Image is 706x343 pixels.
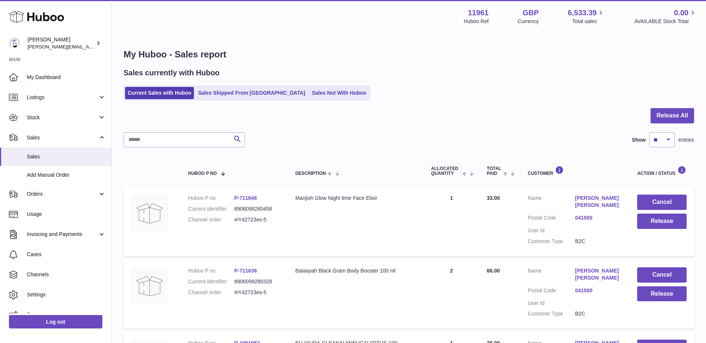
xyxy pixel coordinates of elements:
[487,268,500,274] span: 66.00
[27,134,98,141] span: Sales
[674,8,689,18] span: 0.00
[195,87,308,99] a: Sales Shipped From [GEOGRAPHIC_DATA]
[575,267,622,281] a: [PERSON_NAME] [PERSON_NAME]
[27,171,106,179] span: Add Manual Order
[27,94,98,101] span: Listings
[575,214,622,221] a: 041500
[295,195,416,202] div: Manjish Glow Night time Face Elixir
[572,18,605,25] span: Total sales
[678,136,694,144] span: entries
[637,214,687,229] button: Release
[424,187,479,256] td: 1
[124,68,220,78] h2: Sales currently with Huboo
[528,267,575,283] dt: Name
[528,214,575,223] dt: Postal Code
[632,136,646,144] label: Show
[568,8,597,18] span: 6,533.39
[468,8,489,18] strong: 11961
[528,310,575,317] dt: Customer Type
[28,44,149,50] span: [PERSON_NAME][EMAIL_ADDRESS][DOMAIN_NAME]
[28,36,95,50] div: [PERSON_NAME]
[124,48,694,60] h1: My Huboo - Sales report
[424,260,479,328] td: 2
[9,315,102,328] a: Log out
[188,289,234,296] dt: Channel order
[125,87,194,99] a: Current Sales with Huboo
[27,251,106,258] span: Cases
[431,166,460,176] span: ALLOCATED Quantity
[528,300,575,307] dt: User Id
[234,268,257,274] a: P-711636
[234,216,280,223] dd: #iY42723es-5
[188,267,234,274] dt: Huboo P no
[568,8,606,25] a: 6,533.39 Total sales
[575,238,622,245] dd: B2C
[575,310,622,317] dd: B2C
[27,211,106,218] span: Usage
[528,238,575,245] dt: Customer Type
[188,278,234,285] dt: Current identifier
[131,195,168,232] img: no-photo.jpg
[27,153,106,160] span: Sales
[27,271,106,278] span: Channels
[634,18,697,25] span: AVAILABLE Stock Total
[528,227,575,234] dt: User Id
[464,18,489,25] div: Huboo Ref
[234,195,257,201] a: P-711646
[523,8,539,18] strong: GBP
[575,195,622,209] a: [PERSON_NAME] [PERSON_NAME]
[295,171,326,176] span: Description
[528,287,575,296] dt: Postal Code
[518,18,539,25] div: Currency
[9,38,20,49] img: raghav@transformative.in
[27,191,98,198] span: Orders
[487,166,501,176] span: Total paid
[234,205,280,213] dd: 8906099280458
[27,231,98,238] span: Invoicing and Payments
[234,289,280,296] dd: #iY42723es-5
[27,74,106,81] span: My Dashboard
[637,267,687,283] button: Cancel
[575,287,622,294] a: 041500
[131,267,168,305] img: no-photo.jpg
[27,291,106,298] span: Settings
[188,205,234,213] dt: Current identifier
[637,195,687,210] button: Cancel
[188,216,234,223] dt: Channel order
[528,166,622,176] div: Customer
[27,114,98,121] span: Stock
[637,166,687,176] div: Action / Status
[295,267,416,274] div: Balaayah Black Gram Body Booster 100 ml
[234,278,280,285] dd: 8906099280328
[528,195,575,211] dt: Name
[637,286,687,302] button: Release
[487,195,500,201] span: 33.00
[309,87,369,99] a: Sales Not With Huboo
[188,195,234,202] dt: Huboo P no
[634,8,697,25] a: 0.00 AVAILABLE Stock Total
[651,108,694,123] button: Release All
[188,171,217,176] span: Huboo P no
[27,311,106,318] span: Returns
